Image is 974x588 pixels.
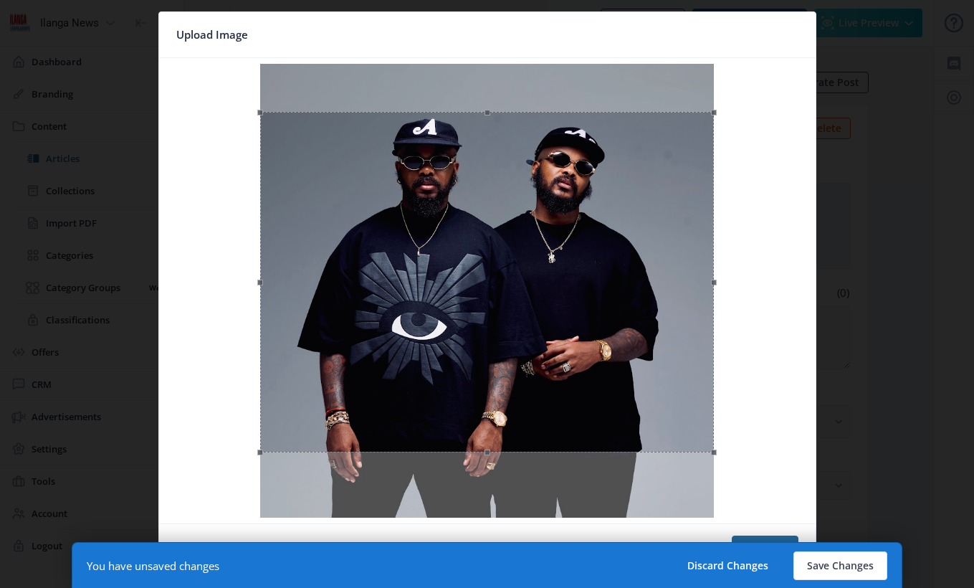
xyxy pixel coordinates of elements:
[732,536,798,564] button: Confirm
[176,24,248,46] span: Upload Image
[87,559,219,573] div: You have unsaved changes
[793,551,887,580] button: Save Changes
[176,536,236,564] button: Cancel
[674,551,782,580] button: Discard Changes
[260,64,714,518] img: 2Q==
